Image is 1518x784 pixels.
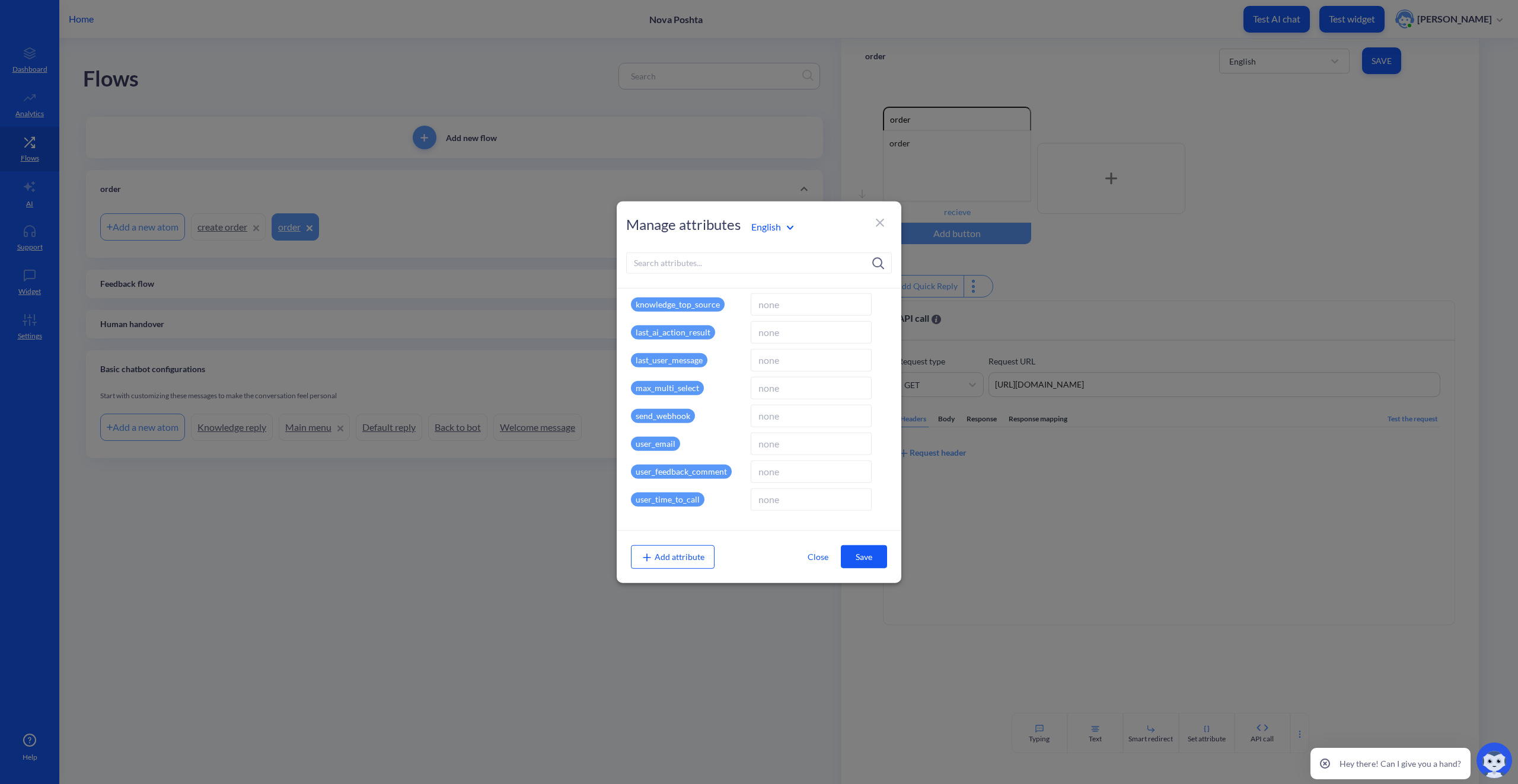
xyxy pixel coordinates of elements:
[751,293,872,315] input: none
[751,488,872,510] input: none
[631,297,725,311] p: knowledge_top_source
[751,460,872,482] input: none
[631,492,704,506] p: user_time_to_call
[751,321,872,343] input: none
[751,219,793,233] div: English
[795,545,841,567] button: Close
[1476,743,1512,778] img: copilot-icon.svg
[626,215,741,233] h2: Manage attributes
[631,464,732,478] p: user_feedback_comment
[631,380,704,395] p: max_multi_select
[631,325,715,339] p: last_ai_action_result
[631,436,680,450] p: user_email
[751,348,872,371] input: none
[751,376,872,399] input: none
[641,551,704,561] span: Add attribute
[751,404,872,427] input: none
[626,252,892,273] input: Search attributes...
[841,545,887,568] button: Save
[631,408,695,423] p: send_webhook
[1340,757,1461,770] p: Hey there! Can I give you a hand?
[751,432,872,455] input: none
[631,353,707,367] p: last_user_message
